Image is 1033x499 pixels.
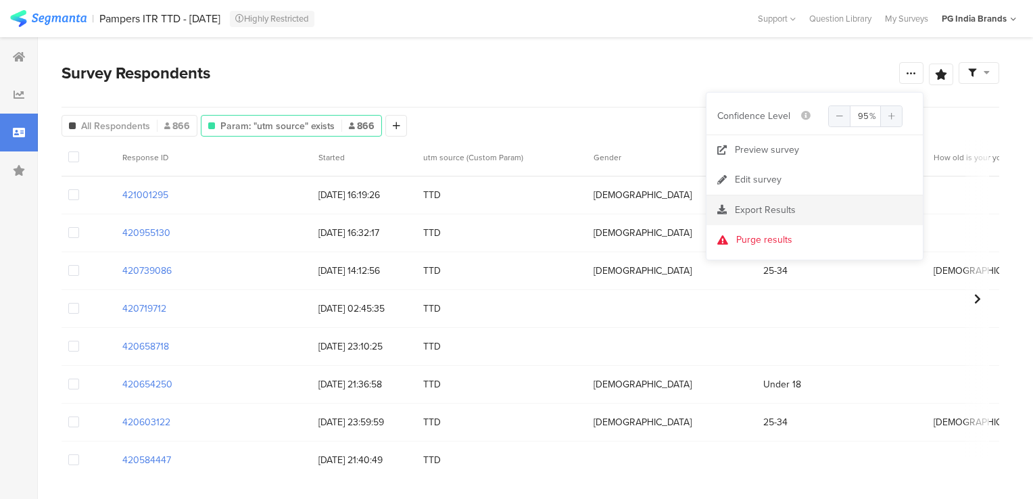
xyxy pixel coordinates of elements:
[802,12,878,25] a: Question Library
[763,264,788,278] span: 25-34
[423,151,523,164] span: utm source (Custom Param)
[318,377,410,391] span: [DATE] 21:36:58
[423,339,580,354] span: TTD
[594,226,692,240] span: [DEMOGRAPHIC_DATA]
[122,339,169,354] section: 420658718
[81,119,150,133] span: All Respondents
[164,119,190,133] span: 866
[934,415,1032,429] span: [DEMOGRAPHIC_DATA]
[736,233,792,247] div: Purge results
[122,453,171,467] section: 420584447
[318,453,410,467] span: [DATE] 21:40:49
[423,415,580,429] span: TTD
[423,302,580,316] span: TTD
[122,264,172,278] section: 420739086
[99,12,220,25] div: Pampers ITR TTD - [DATE]
[594,377,692,391] span: [DEMOGRAPHIC_DATA]
[594,188,692,202] span: [DEMOGRAPHIC_DATA]
[122,302,166,316] section: 420719712
[10,10,87,27] img: segmanta logo
[318,264,410,278] span: [DATE] 14:12:56
[122,415,170,429] section: 420603122
[763,377,801,391] span: Under 18
[318,302,410,316] span: [DATE] 02:45:35
[122,151,168,164] span: Response ID
[122,377,172,391] section: 420654250
[230,11,314,27] div: Highly Restricted
[318,188,410,202] span: [DATE] 16:19:26
[717,109,790,123] span: Confidence Level
[423,377,580,391] span: TTD
[318,226,410,240] span: [DATE] 16:32:17
[735,143,799,157] div: Preview survey
[220,119,335,133] span: Param: "utm source" exists
[706,135,923,165] a: Preview survey
[62,61,210,85] span: Survey Respondents
[735,203,796,217] span: Export Results
[706,165,923,195] a: Edit survey
[122,226,170,240] section: 420955130
[318,151,345,164] span: Started
[349,119,375,133] span: 866
[828,105,903,127] input: Confidence Level
[122,188,168,202] section: 421001295
[594,151,763,164] section: Gender
[934,264,1032,278] span: [DEMOGRAPHIC_DATA]
[869,110,876,122] span: %
[594,264,692,278] span: [DEMOGRAPHIC_DATA]
[423,264,580,278] span: TTD
[878,12,935,25] a: My Surveys
[423,453,580,467] span: TTD
[92,11,94,26] div: |
[942,12,1007,25] div: PG India Brands
[594,415,692,429] span: [DEMOGRAPHIC_DATA]
[763,415,788,429] span: 25-34
[735,173,782,187] div: Edit survey
[758,8,796,29] div: Support
[423,226,580,240] span: TTD
[318,415,410,429] span: [DATE] 23:59:59
[423,188,580,202] span: TTD
[318,339,410,354] span: [DATE] 23:10:25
